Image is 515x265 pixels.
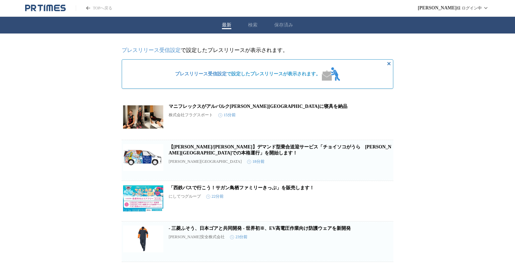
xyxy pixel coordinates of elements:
[169,104,347,109] a: マニフレックスがアルバルク[PERSON_NAME][GEOGRAPHIC_DATA]に寝具を納品
[169,112,213,118] p: 株式会社フラグスポート
[25,4,66,12] a: PR TIMESのトップページはこちら
[385,60,393,68] button: 非表示にする
[169,234,225,240] p: [PERSON_NAME]安全株式会社
[123,225,163,252] img: - 三菱ふそう、日本ゴアと共同開発 - 世界初※、EV高電圧作業向け防護ウェアを新開発
[123,185,163,212] img: 「西鉄バスで行こう！サガン鳥栖ファミリーきっぷ」を販売します！
[76,5,112,11] a: PR TIMESのトップページはこちら
[175,71,321,77] span: で設定したプレスリリースが表示されます。
[418,5,457,11] span: [PERSON_NAME]
[169,185,314,190] a: 「西鉄バスで行こう！サガン鳥栖ファミリーきっぷ」を販売します！
[169,226,351,231] a: - 三菱ふそう、日本ゴアと共同開発 - 世界初※、EV高電圧作業向け防護ウェアを新開発
[222,22,231,28] button: 最新
[206,194,224,199] time: 22分前
[123,144,163,171] img: 【千葉/袖ケ浦】デマンド型乗合送迎サービス「チョイソコがうら 長浦地区での本格運行」を開始します！
[230,234,247,240] time: 23分前
[169,159,242,164] p: [PERSON_NAME][GEOGRAPHIC_DATA]
[274,22,293,28] button: 保存済み
[247,159,265,164] time: 18分前
[122,47,393,54] p: で設定したプレスリリースが表示されます。
[122,47,181,53] a: プレスリリース受信設定
[169,194,201,199] p: にしてつグループ
[248,22,257,28] button: 検索
[175,71,227,76] a: プレスリリース受信設定
[218,112,236,118] time: 15分前
[169,144,391,155] a: 【[PERSON_NAME]/[PERSON_NAME]】デマンド型乗合送迎サービス「チョイソコがうら [PERSON_NAME][GEOGRAPHIC_DATA]での本格運行」を開始します！
[123,104,163,130] img: マニフレックスがアルバルク東京新ホームアリーナに寝具を納品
